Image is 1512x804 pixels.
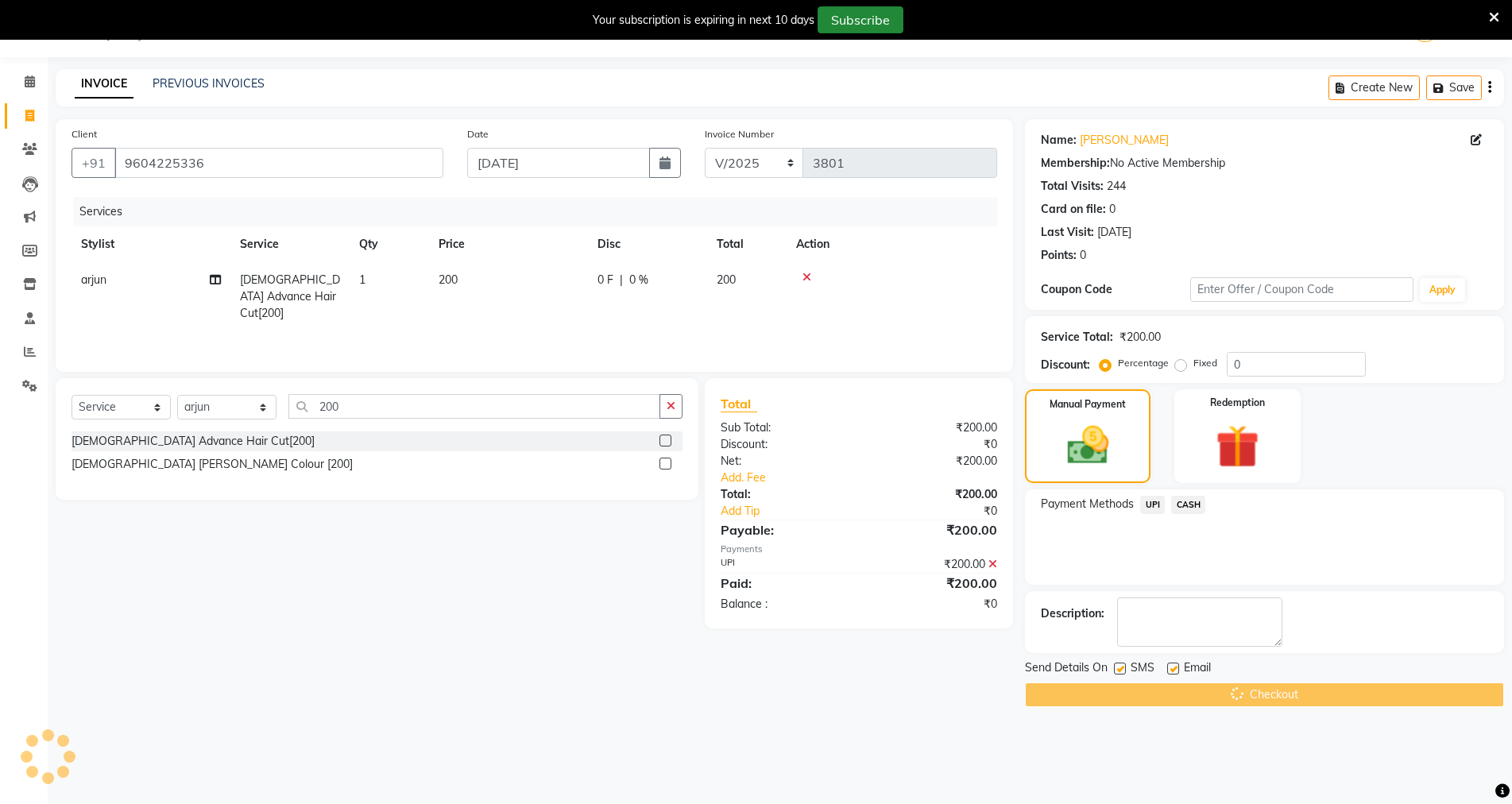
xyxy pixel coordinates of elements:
[1041,224,1094,241] div: Last Visit:
[1131,659,1154,679] span: SMS
[859,453,1009,470] div: ₹200.00
[859,596,1009,613] div: ₹0
[717,273,736,287] span: 200
[1050,397,1126,412] label: Manual Payment
[1118,356,1169,370] label: Percentage
[721,543,998,556] div: Payments
[1080,247,1086,264] div: 0
[859,436,1009,453] div: ₹0
[859,419,1009,436] div: ₹200.00
[1328,75,1420,100] button: Create New
[429,226,588,262] th: Price
[350,226,429,262] th: Qty
[1080,132,1169,149] a: [PERSON_NAME]
[1202,419,1273,474] img: _gift.svg
[73,197,1009,226] div: Services
[1041,605,1104,622] div: Description:
[859,520,1009,539] div: ₹200.00
[359,273,365,287] span: 1
[1041,132,1077,149] div: Name:
[1210,396,1265,410] label: Redemption
[1041,155,1488,172] div: No Active Membership
[709,470,1010,486] a: Add. Fee
[709,453,859,470] div: Net:
[709,486,859,503] div: Total:
[597,272,613,288] span: 0 F
[1119,329,1161,346] div: ₹200.00
[709,596,859,613] div: Balance :
[588,226,707,262] th: Disc
[1184,659,1211,679] span: Email
[593,12,814,29] div: Your subscription is expiring in next 10 days
[1109,201,1116,218] div: 0
[1420,278,1465,302] button: Apply
[1426,75,1482,100] button: Save
[75,70,133,99] a: INVOICE
[1107,178,1126,195] div: 244
[1041,496,1134,512] span: Payment Methods
[72,226,230,262] th: Stylist
[709,520,859,539] div: Payable:
[240,273,340,320] span: [DEMOGRAPHIC_DATA] Advance Hair Cut[200]
[1140,496,1165,514] span: UPI
[288,394,660,419] input: Search or Scan
[1190,277,1413,302] input: Enter Offer / Coupon Code
[114,148,443,178] input: Search by Name/Mobile/Email/Code
[787,226,997,262] th: Action
[1041,178,1104,195] div: Total Visits:
[884,503,1009,520] div: ₹0
[705,127,774,141] label: Invoice Number
[153,76,265,91] a: PREVIOUS INVOICES
[709,574,859,593] div: Paid:
[72,456,353,473] div: [DEMOGRAPHIC_DATA] [PERSON_NAME] Colour [200]
[709,419,859,436] div: Sub Total:
[1171,496,1205,514] span: CASH
[72,433,315,450] div: [DEMOGRAPHIC_DATA] Advance Hair Cut[200]
[72,148,116,178] button: +91
[629,272,648,288] span: 0 %
[721,396,757,412] span: Total
[1041,155,1110,172] div: Membership:
[1025,659,1108,679] span: Send Details On
[1097,224,1131,241] div: [DATE]
[1193,356,1217,370] label: Fixed
[1054,421,1123,470] img: _cash.svg
[230,226,350,262] th: Service
[467,127,489,141] label: Date
[1041,281,1190,298] div: Coupon Code
[709,503,884,520] a: Add Tip
[709,556,859,573] div: UPI
[859,486,1009,503] div: ₹200.00
[1041,247,1077,264] div: Points:
[620,272,623,288] span: |
[1041,329,1113,346] div: Service Total:
[81,273,106,287] span: arjun
[709,436,859,453] div: Discount:
[859,556,1009,573] div: ₹200.00
[1041,357,1090,373] div: Discount:
[707,226,787,262] th: Total
[818,6,903,33] button: Subscribe
[72,127,97,141] label: Client
[859,574,1009,593] div: ₹200.00
[439,273,458,287] span: 200
[1041,201,1106,218] div: Card on file:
